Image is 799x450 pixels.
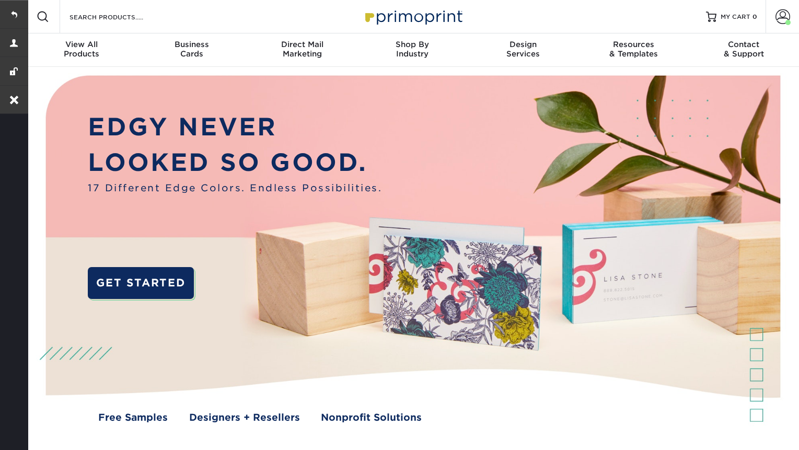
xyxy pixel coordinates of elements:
[247,40,357,59] div: Marketing
[321,410,422,425] a: Nonprofit Solutions
[689,40,799,49] span: Contact
[468,33,578,67] a: DesignServices
[88,267,193,298] a: GET STARTED
[578,40,688,59] div: & Templates
[88,109,382,145] p: EDGY NEVER
[136,40,247,49] span: Business
[247,40,357,49] span: Direct Mail
[88,145,382,181] p: LOOKED SO GOOD.
[88,181,382,195] span: 17 Different Edge Colors. Endless Possibilities.
[468,40,578,59] div: Services
[26,33,136,67] a: View AllProducts
[752,13,757,20] span: 0
[357,40,468,59] div: Industry
[689,40,799,59] div: & Support
[721,13,750,21] span: MY CART
[136,40,247,59] div: Cards
[26,40,136,59] div: Products
[98,410,168,425] a: Free Samples
[689,33,799,67] a: Contact& Support
[189,410,300,425] a: Designers + Resellers
[247,33,357,67] a: Direct MailMarketing
[26,40,136,49] span: View All
[468,40,578,49] span: Design
[578,33,688,67] a: Resources& Templates
[357,40,468,49] span: Shop By
[68,10,170,23] input: SEARCH PRODUCTS.....
[357,33,468,67] a: Shop ByIndustry
[578,40,688,49] span: Resources
[361,5,465,28] img: Primoprint
[136,33,247,67] a: BusinessCards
